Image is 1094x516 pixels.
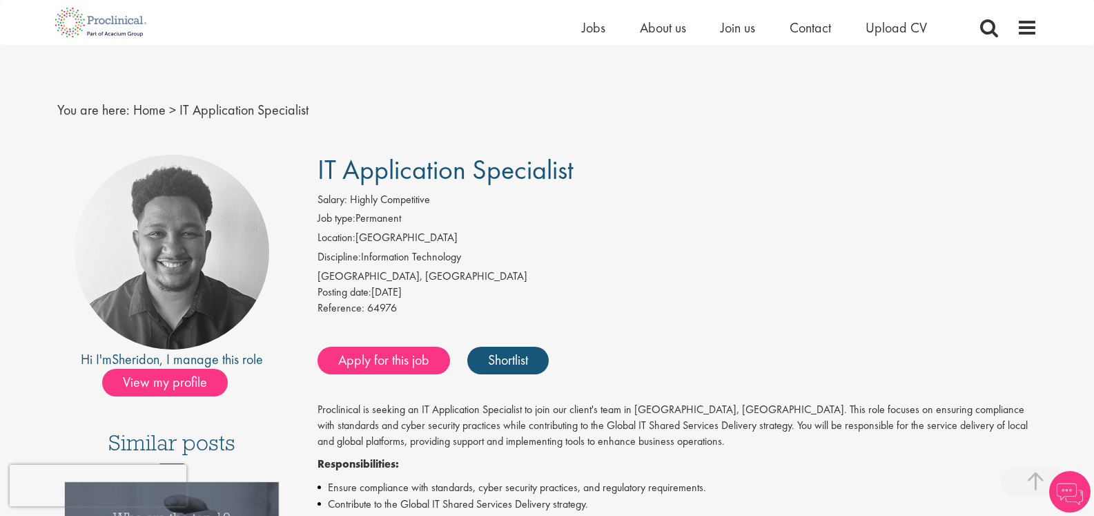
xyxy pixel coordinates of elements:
[112,350,159,368] a: Sheridon
[582,19,605,37] a: Jobs
[318,230,355,246] label: Location:
[57,350,287,370] div: Hi I'm , I manage this role
[318,285,371,299] span: Posting date:
[367,300,397,315] span: 64976
[57,101,130,119] span: You are here:
[102,372,242,390] a: View my profile
[318,402,1037,450] p: Proclinical is seeking an IT Application Specialist to join our client's team in [GEOGRAPHIC_DATA...
[318,285,1037,300] div: [DATE]
[318,211,1037,230] li: Permanent
[318,152,574,187] span: IT Application Specialist
[721,19,755,37] a: Join us
[1049,471,1091,513] img: Chatbot
[179,101,309,119] span: IT Application Specialist
[467,347,549,374] a: Shortlist
[350,192,430,207] span: Highly Competitive
[318,269,1037,285] div: [GEOGRAPHIC_DATA], [GEOGRAPHIC_DATA]
[640,19,686,37] a: About us
[10,465,186,506] iframe: reCAPTCHA
[318,300,364,316] label: Reference:
[318,347,450,374] a: Apply for this job
[790,19,831,37] a: Contact
[318,479,1037,496] li: Ensure compliance with standards, cyber security practices, and regulatory requirements.
[318,211,355,227] label: Job type:
[318,230,1037,249] li: [GEOGRAPHIC_DATA]
[169,101,176,119] span: >
[108,431,235,464] h3: Similar posts
[318,249,1037,269] li: Information Technology
[318,249,361,265] label: Discipline:
[75,155,269,350] img: imeage of recruiter Sheridon Lloyd
[318,457,399,471] strong: Responsibilities:
[102,369,228,396] span: View my profile
[133,101,166,119] a: breadcrumb link
[318,496,1037,513] li: Contribute to the Global IT Shared Services Delivery strategy.
[318,192,347,208] label: Salary:
[866,19,927,37] a: Upload CV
